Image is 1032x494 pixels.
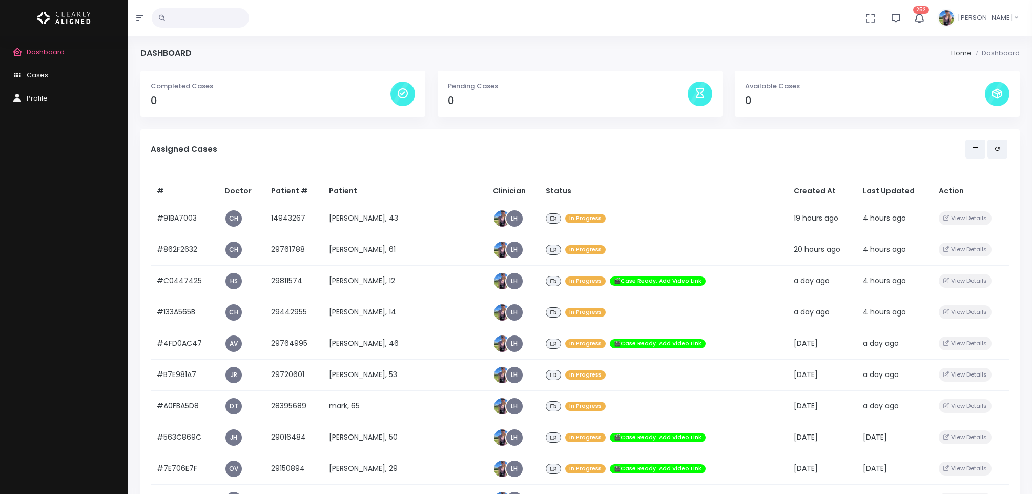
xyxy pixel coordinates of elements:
[565,245,606,255] span: In Progress
[323,453,487,484] td: [PERSON_NAME], 29
[448,81,688,91] p: Pending Cases
[225,273,242,289] a: HS
[745,95,985,107] h4: 0
[151,95,390,107] h4: 0
[225,242,242,258] a: CH
[323,234,487,265] td: [PERSON_NAME], 61
[27,70,48,80] span: Cases
[140,48,192,58] h4: Dashboard
[506,210,523,227] a: LH
[939,305,992,319] button: View Details
[937,9,956,27] img: Header Avatar
[151,453,218,484] td: #7E706E7F
[939,368,992,382] button: View Details
[218,180,265,203] th: Doctor
[972,48,1020,58] li: Dashboard
[506,367,523,383] a: LH
[794,401,818,411] span: [DATE]
[506,429,523,446] a: LH
[863,369,899,380] span: a day ago
[151,180,218,203] th: #
[863,213,906,223] span: 4 hours ago
[151,297,218,328] td: #133A565B
[151,359,218,390] td: #B7E981A7
[225,304,242,321] a: CH
[745,81,985,91] p: Available Cases
[323,390,487,422] td: mark, 65
[794,213,838,223] span: 19 hours ago
[610,339,706,349] span: 🎬Case Ready. Add Video Link
[939,337,992,350] button: View Details
[939,430,992,444] button: View Details
[225,398,242,414] a: DT
[265,453,323,484] td: 29150894
[565,370,606,380] span: In Progress
[151,265,218,297] td: #C0447425
[540,180,787,203] th: Status
[610,433,706,443] span: 🎬Case Ready. Add Video Link
[565,339,606,349] span: In Progress
[794,463,818,473] span: [DATE]
[506,242,523,258] a: LH
[265,265,323,297] td: 29811574
[610,276,706,286] span: 🎬Case Ready. Add Video Link
[225,210,242,227] a: CH
[610,464,706,474] span: 🎬Case Ready. Add Video Link
[506,398,523,414] span: LH
[151,234,218,265] td: #862F2632
[323,180,487,203] th: Patient
[323,359,487,390] td: [PERSON_NAME], 53
[565,464,606,474] span: In Progress
[939,274,992,288] button: View Details
[863,275,906,286] span: 4 hours ago
[265,180,323,203] th: Patient #
[323,328,487,359] td: [PERSON_NAME], 46
[863,307,906,317] span: 4 hours ago
[37,7,91,29] img: Logo Horizontal
[265,359,323,390] td: 29720601
[506,304,523,321] span: LH
[794,432,818,442] span: [DATE]
[151,390,218,422] td: #A0FBA5D8
[225,461,242,477] a: OV
[794,275,830,286] span: a day ago
[788,180,857,203] th: Created At
[323,297,487,328] td: [PERSON_NAME], 14
[958,13,1013,23] span: [PERSON_NAME]
[225,335,242,352] a: AV
[794,307,830,317] span: a day ago
[487,180,540,203] th: Clinician
[863,432,887,442] span: [DATE]
[506,461,523,477] a: LH
[151,203,218,234] td: #91BA7003
[506,273,523,289] a: LH
[794,244,840,254] span: 20 hours ago
[323,422,487,453] td: [PERSON_NAME], 50
[323,265,487,297] td: [PERSON_NAME], 12
[265,422,323,453] td: 29016484
[939,462,992,476] button: View Details
[565,308,606,318] span: In Progress
[151,422,218,453] td: #563C869C
[506,335,523,352] a: LH
[863,338,899,348] span: a day ago
[151,81,390,91] p: Completed Cases
[565,433,606,443] span: In Progress
[225,429,242,446] a: JH
[863,401,899,411] span: a day ago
